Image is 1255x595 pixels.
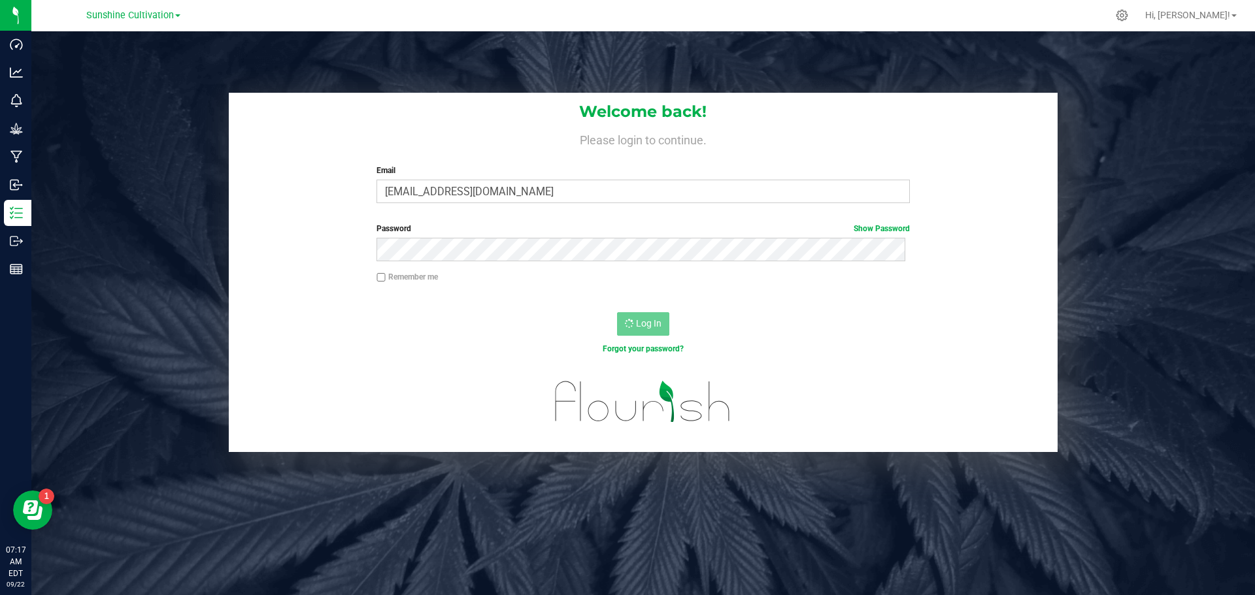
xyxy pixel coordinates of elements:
span: Password [376,224,411,233]
img: flourish_logo.svg [539,368,746,435]
span: Log In [636,318,661,329]
h1: Welcome back! [229,103,1058,120]
inline-svg: Analytics [10,66,23,79]
span: Hi, [PERSON_NAME]! [1145,10,1230,20]
p: 07:17 AM EDT [6,544,25,579]
iframe: Resource center [13,490,52,530]
inline-svg: Inbound [10,178,23,191]
inline-svg: Dashboard [10,38,23,51]
p: 09/22 [6,579,25,589]
inline-svg: Grow [10,122,23,135]
iframe: Resource center unread badge [39,489,54,504]
a: Show Password [854,224,910,233]
inline-svg: Reports [10,263,23,276]
label: Remember me [376,271,438,283]
inline-svg: Monitoring [10,94,23,107]
h4: Please login to continue. [229,131,1058,146]
a: Forgot your password? [603,344,684,353]
inline-svg: Inventory [10,206,23,219]
button: Log In [617,312,669,336]
span: Sunshine Cultivation [86,10,174,21]
div: Manage settings [1114,9,1130,22]
inline-svg: Outbound [10,234,23,248]
input: Remember me [376,273,386,282]
label: Email [376,165,909,176]
inline-svg: Manufacturing [10,150,23,163]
